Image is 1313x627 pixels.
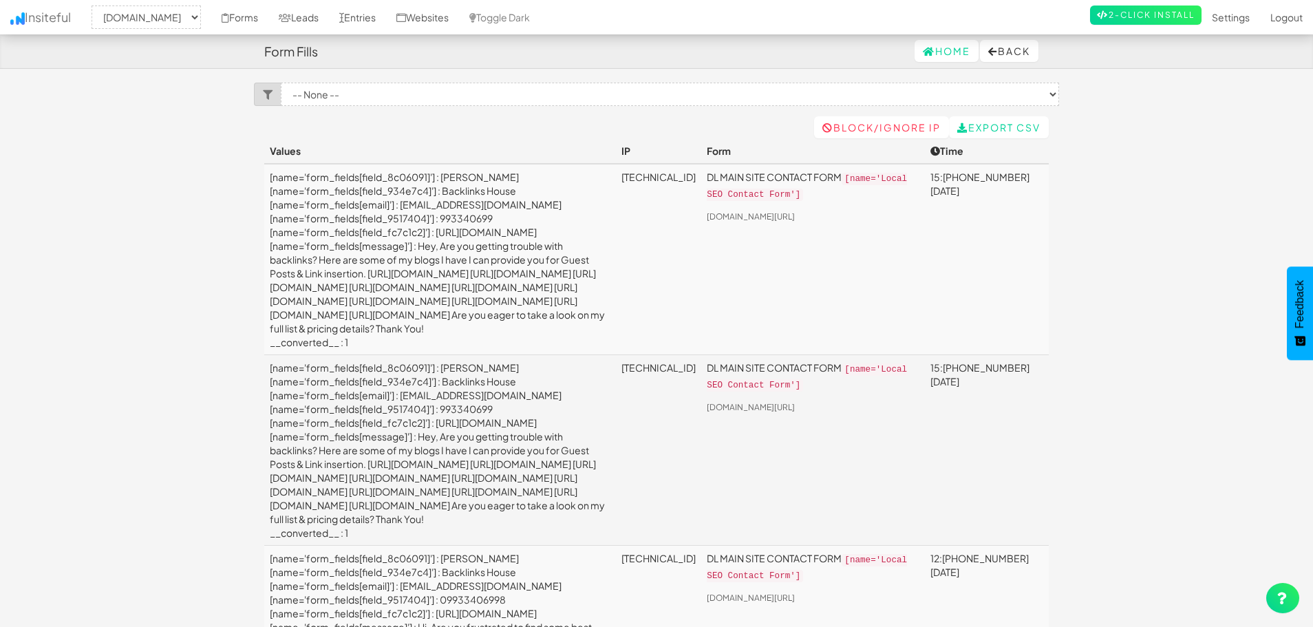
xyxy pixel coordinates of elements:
button: Feedback - Show survey [1287,266,1313,360]
a: Block/Ignore IP [814,116,949,138]
a: 2-Click Install [1090,6,1202,25]
img: icon.png [10,12,25,25]
a: [DOMAIN_NAME][URL] [707,593,795,603]
a: [DOMAIN_NAME][URL] [707,211,795,222]
a: [TECHNICAL_ID] [621,171,696,183]
td: [name='form_fields[field_8c06091]'] : [PERSON_NAME] [name='form_fields[field_934e7c4]'] : Backlin... [264,164,616,355]
a: [TECHNICAL_ID] [621,361,696,374]
code: [name='Local SEO Contact Form'] [707,363,907,392]
a: Home [915,40,979,62]
th: Values [264,138,616,164]
td: 15:[PHONE_NUMBER][DATE] [925,355,1049,546]
th: Time [925,138,1049,164]
p: DL MAIN SITE CONTACT FORM [707,170,919,202]
th: IP [616,138,701,164]
p: DL MAIN SITE CONTACT FORM [707,551,919,583]
a: Export CSV [949,116,1049,138]
a: [DOMAIN_NAME][URL] [707,402,795,412]
h4: Form Fills [264,45,318,59]
span: Feedback [1294,280,1306,328]
code: [name='Local SEO Contact Form'] [707,554,907,582]
code: [name='Local SEO Contact Form'] [707,173,907,201]
td: [name='form_fields[field_8c06091]'] : [PERSON_NAME] [name='form_fields[field_934e7c4]'] : Backlin... [264,355,616,546]
th: Form [701,138,925,164]
p: DL MAIN SITE CONTACT FORM [707,361,919,392]
a: [TECHNICAL_ID] [621,552,696,564]
button: Back [980,40,1038,62]
td: 15:[PHONE_NUMBER][DATE] [925,164,1049,355]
